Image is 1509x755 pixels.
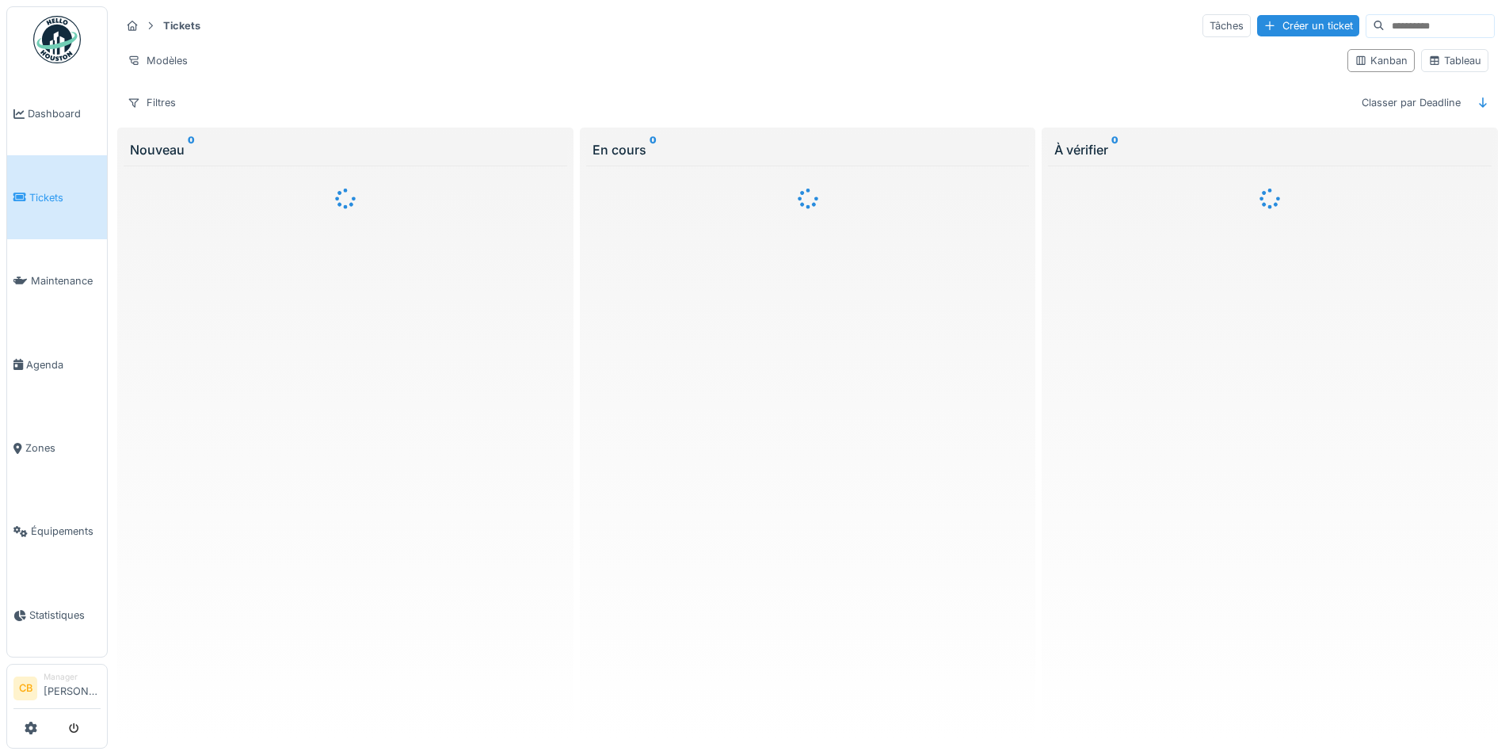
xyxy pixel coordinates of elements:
[1428,53,1481,68] div: Tableau
[7,406,107,490] a: Zones
[130,140,561,159] div: Nouveau
[44,671,101,705] li: [PERSON_NAME]
[29,608,101,623] span: Statistiques
[29,190,101,205] span: Tickets
[25,440,101,456] span: Zones
[28,106,101,121] span: Dashboard
[31,524,101,539] span: Équipements
[26,357,101,372] span: Agenda
[7,490,107,573] a: Équipements
[13,671,101,709] a: CB Manager[PERSON_NAME]
[33,16,81,63] img: Badge_color-CXgf-gQk.svg
[7,72,107,155] a: Dashboard
[650,140,657,159] sup: 0
[1355,91,1468,114] div: Classer par Deadline
[188,140,195,159] sup: 0
[44,671,101,683] div: Manager
[7,322,107,406] a: Agenda
[120,91,183,114] div: Filtres
[7,155,107,238] a: Tickets
[157,18,207,33] strong: Tickets
[13,677,37,700] li: CB
[120,49,195,72] div: Modèles
[1054,140,1485,159] div: À vérifier
[1257,15,1359,36] div: Créer un ticket
[7,239,107,322] a: Maintenance
[1111,140,1118,159] sup: 0
[31,273,101,288] span: Maintenance
[1202,14,1251,37] div: Tâches
[593,140,1023,159] div: En cours
[1355,53,1408,68] div: Kanban
[7,574,107,657] a: Statistiques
